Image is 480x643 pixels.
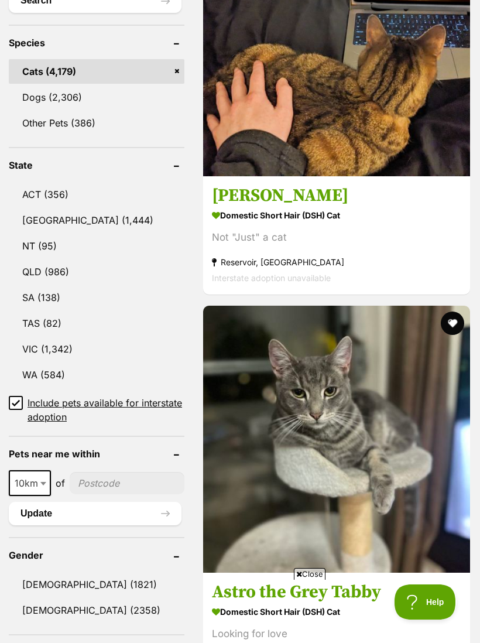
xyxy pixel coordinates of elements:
[9,470,51,496] span: 10km
[9,285,184,310] a: SA (138)
[9,160,184,170] header: State
[9,396,184,424] a: Include pets available for interstate adoption
[70,472,184,494] input: postcode
[203,306,470,573] img: Astro the Grey Tabby - Domestic Short Hair (DSH) Cat
[56,476,65,490] span: of
[9,550,184,560] header: Gender
[212,230,461,245] div: Not "Just" a cat
[9,208,184,232] a: [GEOGRAPHIC_DATA] (1,444)
[28,396,184,424] span: Include pets available for interstate adoption
[212,184,461,207] h3: [PERSON_NAME]
[9,362,184,387] a: WA (584)
[9,337,184,361] a: VIC (1,342)
[9,111,184,135] a: Other Pets (386)
[441,312,464,335] button: favourite
[203,176,470,295] a: [PERSON_NAME] Domestic Short Hair (DSH) Cat Not "Just" a cat Reservoir, [GEOGRAPHIC_DATA] Interst...
[395,584,457,620] iframe: Help Scout Beacon - Open
[9,59,184,84] a: Cats (4,179)
[9,182,184,207] a: ACT (356)
[212,207,461,224] strong: Domestic Short Hair (DSH) Cat
[9,502,181,525] button: Update
[9,572,184,597] a: [DEMOGRAPHIC_DATA] (1821)
[9,311,184,336] a: TAS (82)
[294,568,325,580] span: Close
[9,449,184,459] header: Pets near me within
[9,259,184,284] a: QLD (986)
[212,254,461,270] strong: Reservoir, [GEOGRAPHIC_DATA]
[10,475,50,491] span: 10km
[9,37,184,48] header: Species
[9,85,184,110] a: Dogs (2,306)
[9,598,184,623] a: [DEMOGRAPHIC_DATA] (2358)
[27,584,453,637] iframe: Advertisement
[212,273,331,283] span: Interstate adoption unavailable
[9,234,184,258] a: NT (95)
